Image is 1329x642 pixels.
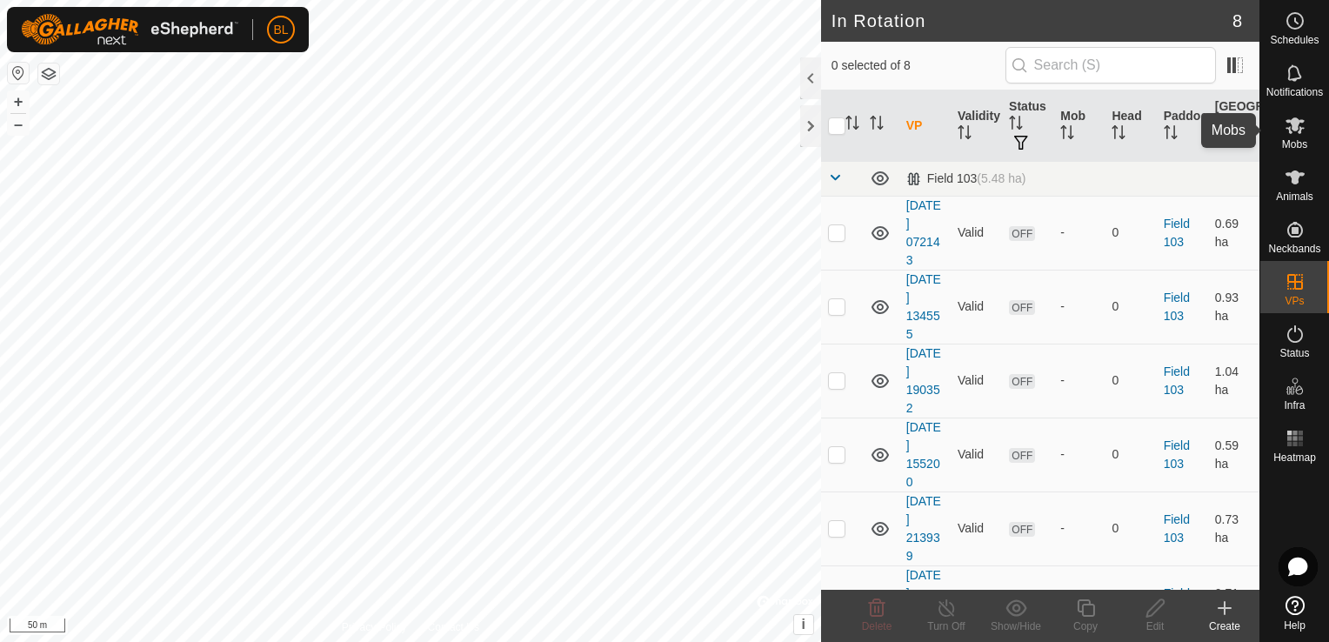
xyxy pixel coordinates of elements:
span: Animals [1276,191,1313,202]
a: [DATE] 174637 [906,568,941,637]
a: [DATE] 213939 [906,494,941,563]
a: [DATE] 072143 [906,198,941,267]
div: - [1060,371,1098,390]
div: - [1060,445,1098,464]
td: 1.04 ha [1208,344,1259,418]
th: VP [899,90,951,162]
td: Valid [951,196,1002,270]
span: OFF [1009,226,1035,241]
span: OFF [1009,448,1035,463]
img: Gallagher Logo [21,14,238,45]
span: OFF [1009,300,1035,315]
input: Search (S) [1005,47,1216,84]
th: [GEOGRAPHIC_DATA] Area [1208,90,1259,162]
th: Head [1105,90,1156,162]
span: Status [1279,348,1309,358]
span: OFF [1009,374,1035,389]
td: 0 [1105,270,1156,344]
span: Schedules [1270,35,1319,45]
span: VPs [1285,296,1304,306]
a: [DATE] 155200 [906,420,941,489]
button: Map Layers [38,64,59,84]
span: Notifications [1266,87,1323,97]
a: Field 103 [1164,217,1190,249]
td: 0 [1105,492,1156,565]
div: Edit [1120,619,1190,634]
th: Mob [1053,90,1105,162]
span: BL [273,21,288,39]
p-sorticon: Activate to sort [1215,137,1229,150]
p-sorticon: Activate to sort [845,118,859,132]
td: 0 [1105,418,1156,492]
button: i [794,615,813,634]
a: Field 103 [1164,512,1190,545]
span: i [802,617,805,632]
th: Validity [951,90,1002,162]
a: Contact Us [428,619,479,635]
a: Help [1260,589,1329,638]
div: Show/Hide [981,619,1051,634]
td: Valid [951,492,1002,565]
div: Turn Off [912,619,981,634]
div: - [1060,224,1098,242]
td: 0.93 ha [1208,270,1259,344]
span: Infra [1284,400,1305,411]
span: Help [1284,620,1306,631]
td: 0.73 ha [1208,492,1259,565]
a: Field 103 [1164,586,1190,619]
div: - [1060,298,1098,316]
td: Valid [951,418,1002,492]
p-sorticon: Activate to sort [1164,128,1178,142]
div: Copy [1051,619,1120,634]
a: Field 103 [1164,291,1190,323]
a: [DATE] 134555 [906,272,941,341]
a: [DATE] 190352 [906,346,941,415]
td: 0.71 ha [1208,565,1259,639]
span: OFF [1009,522,1035,537]
th: Status [1002,90,1053,162]
span: Mobs [1282,139,1307,150]
p-sorticon: Activate to sort [1060,128,1074,142]
div: - [1060,519,1098,538]
div: Create [1190,619,1259,634]
td: 0 [1105,344,1156,418]
td: 0 [1105,196,1156,270]
td: 0.59 ha [1208,418,1259,492]
span: Neckbands [1268,244,1320,254]
a: Field 103 [1164,438,1190,471]
td: Valid [951,270,1002,344]
td: 0 [1105,565,1156,639]
h2: In Rotation [831,10,1232,31]
p-sorticon: Activate to sort [1009,118,1023,132]
span: Heatmap [1273,452,1316,463]
span: 0 selected of 8 [831,57,1005,75]
span: (5.48 ha) [977,171,1025,185]
a: Privacy Policy [342,619,407,635]
button: – [8,114,29,135]
button: Reset Map [8,63,29,84]
td: Valid [951,565,1002,639]
p-sorticon: Activate to sort [870,118,884,132]
span: Delete [862,620,892,632]
td: Valid [951,344,1002,418]
a: Field 103 [1164,364,1190,397]
p-sorticon: Activate to sort [958,128,972,142]
span: 8 [1232,8,1242,34]
p-sorticon: Activate to sort [1112,128,1125,142]
td: 0.69 ha [1208,196,1259,270]
div: Field 103 [906,171,1026,186]
button: + [8,91,29,112]
th: Paddock [1157,90,1208,162]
